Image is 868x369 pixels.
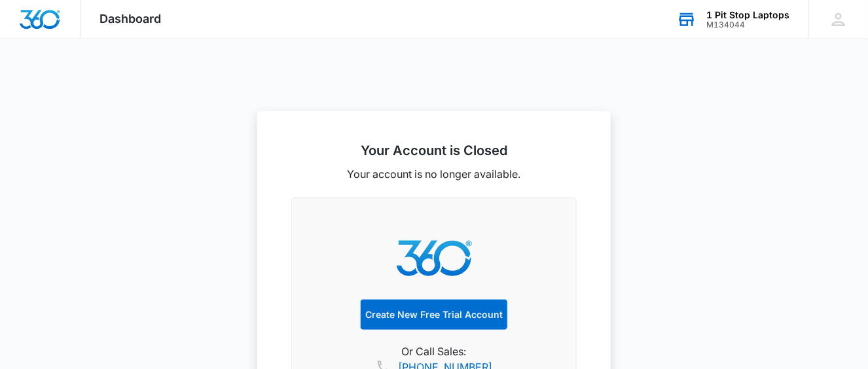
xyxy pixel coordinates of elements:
a: Create New Free Trial Account [360,299,508,330]
p: Your account is no longer available. [291,166,577,182]
h2: Your Account is Closed [291,143,577,158]
p: Or Call Sales: [308,343,560,359]
div: account name [706,10,789,20]
div: account id [706,20,789,29]
span: Dashboard [100,12,162,26]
